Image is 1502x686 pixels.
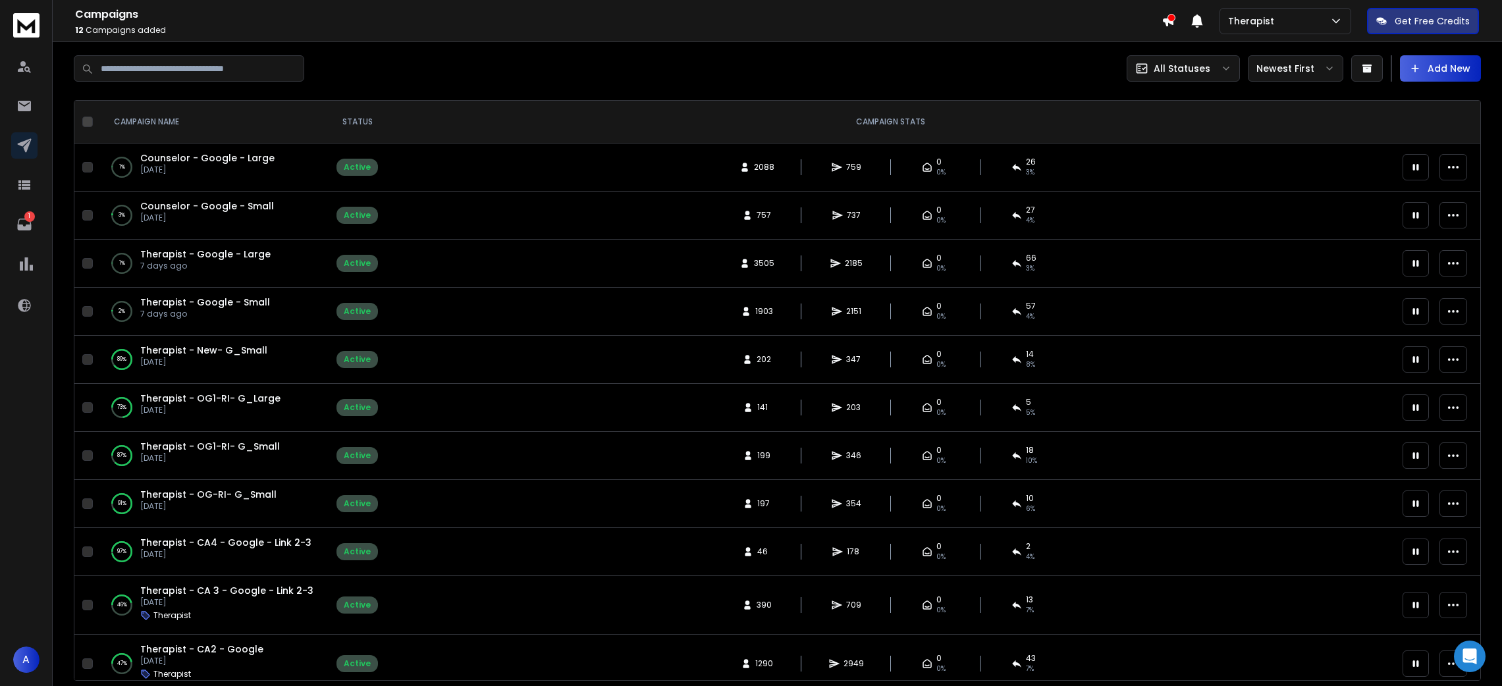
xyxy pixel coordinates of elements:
[119,209,125,222] p: 3 %
[846,402,861,413] span: 203
[757,546,770,557] span: 46
[1026,408,1035,418] span: 5 %
[1026,311,1034,322] span: 4 %
[936,408,946,418] span: 0%
[1026,653,1036,664] span: 43
[140,643,263,656] a: Therapist - CA2 - Google
[140,213,274,223] p: [DATE]
[140,309,270,319] p: 7 days ago
[13,646,40,673] button: A
[936,253,942,263] span: 0
[140,261,271,271] p: 7 days ago
[845,258,863,269] span: 2185
[936,215,946,226] span: 0%
[344,258,371,269] div: Active
[98,384,329,432] td: 73%Therapist - OG1-RI- G_Large[DATE]
[936,605,946,616] span: 0%
[846,354,861,365] span: 347
[1395,14,1470,28] p: Get Free Credits
[936,205,942,215] span: 0
[936,167,946,178] span: 0%
[386,101,1395,144] th: CAMPAIGN STATS
[846,162,861,172] span: 759
[98,288,329,336] td: 2%Therapist - Google - Small7 days ago
[936,359,946,370] span: 0%
[344,210,371,221] div: Active
[1026,664,1034,674] span: 7 %
[117,598,127,612] p: 46 %
[1026,605,1034,616] span: 7 %
[75,25,1162,36] p: Campaigns added
[140,296,270,309] span: Therapist - Google - Small
[846,306,861,317] span: 2151
[757,498,770,509] span: 197
[140,344,267,357] a: Therapist - New- G_Small
[1454,641,1486,672] div: Open Intercom Messenger
[140,597,313,608] p: [DATE]
[140,440,280,453] a: Therapist - OG1-RI- G_Small
[755,306,773,317] span: 1903
[1026,552,1034,562] span: 4 %
[936,653,942,664] span: 0
[24,211,35,222] p: 1
[936,664,946,674] span: 0%
[119,161,125,174] p: 1 %
[757,210,771,221] span: 757
[757,600,772,610] span: 390
[140,584,313,597] span: Therapist - CA 3 - Google - Link 2-3
[140,199,274,213] a: Counselor - Google - Small
[1026,205,1035,215] span: 27
[1154,62,1210,75] p: All Statuses
[140,248,271,261] a: Therapist - Google - Large
[119,257,125,270] p: 1 %
[98,528,329,576] td: 97%Therapist - CA4 - Google - Link 2-3[DATE]
[344,450,371,461] div: Active
[344,658,371,669] div: Active
[1026,215,1034,226] span: 4 %
[754,162,774,172] span: 2088
[936,311,946,322] span: 0%
[140,488,277,501] a: Therapist - OG-RI- G_Small
[1026,541,1031,552] span: 2
[119,305,125,318] p: 2 %
[344,402,371,413] div: Active
[140,549,311,560] p: [DATE]
[1400,55,1481,82] button: Add New
[98,192,329,240] td: 3%Counselor - Google - Small[DATE]
[153,610,191,621] p: Therapist
[936,504,946,514] span: 0%
[98,240,329,288] td: 1%Therapist - Google - Large7 days ago
[153,669,191,679] p: Therapist
[755,658,773,669] span: 1290
[936,397,942,408] span: 0
[98,432,329,480] td: 87%Therapist - OG1-RI- G_Small[DATE]
[1026,594,1033,605] span: 13
[117,545,126,558] p: 97 %
[344,162,371,172] div: Active
[11,211,38,238] a: 1
[344,354,371,365] div: Active
[98,144,329,192] td: 1%Counselor - Google - Large[DATE]
[140,151,275,165] a: Counselor - Google - Large
[140,501,277,512] p: [DATE]
[936,157,942,167] span: 0
[1026,504,1035,514] span: 6 %
[140,536,311,549] a: Therapist - CA4 - Google - Link 2-3
[98,101,329,144] th: CAMPAIGN NAME
[344,600,371,610] div: Active
[117,353,126,366] p: 89 %
[1026,359,1035,370] span: 8 %
[140,357,267,367] p: [DATE]
[1026,253,1036,263] span: 66
[757,450,770,461] span: 199
[1026,301,1036,311] span: 57
[140,392,281,405] a: Therapist - OG1-RI- G_Large
[1026,456,1037,466] span: 10 %
[1367,8,1479,34] button: Get Free Credits
[1026,263,1034,274] span: 3 %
